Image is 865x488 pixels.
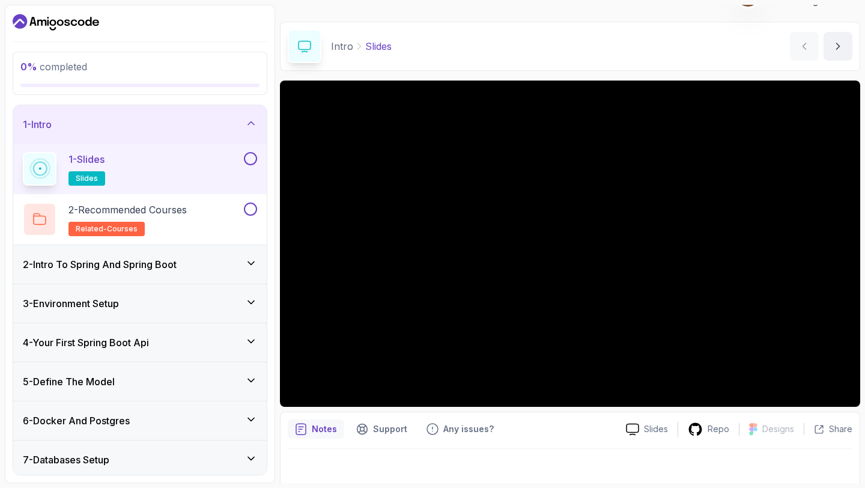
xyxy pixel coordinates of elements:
p: Slides [365,39,392,53]
button: notes button [288,419,344,439]
h3: 6 - Docker And Postgres [23,413,130,428]
button: next content [824,32,852,61]
span: related-courses [76,224,138,234]
h3: 1 - Intro [23,117,52,132]
p: Share [829,423,852,435]
button: 1-Intro [13,105,267,144]
button: previous content [790,32,819,61]
h3: 4 - Your First Spring Boot Api [23,335,149,350]
button: 5-Define The Model [13,362,267,401]
h3: 5 - Define The Model [23,374,115,389]
button: 2-Intro To Spring And Spring Boot [13,245,267,284]
button: Feedback button [419,419,501,439]
span: slides [76,174,98,183]
h3: 2 - Intro To Spring And Spring Boot [23,257,177,272]
h3: 3 - Environment Setup [23,296,119,311]
p: Any issues? [443,423,494,435]
p: Intro [331,39,353,53]
p: Designs [762,423,794,435]
h3: 7 - Databases Setup [23,453,109,467]
p: Support [373,423,407,435]
p: Repo [708,423,729,435]
button: 1-Slidesslides [23,152,257,186]
p: 2 - Recommended Courses [68,203,187,217]
span: completed [20,61,87,73]
p: Slides [644,423,668,435]
button: 4-Your First Spring Boot Api [13,323,267,362]
button: 2-Recommended Coursesrelated-courses [23,203,257,236]
button: Share [804,423,852,435]
button: 6-Docker And Postgres [13,401,267,440]
p: Notes [312,423,337,435]
button: 7-Databases Setup [13,441,267,479]
a: Repo [678,422,739,437]
a: Slides [616,423,678,436]
a: Dashboard [13,13,99,32]
p: 1 - Slides [68,152,105,166]
button: 3-Environment Setup [13,284,267,323]
span: 0 % [20,61,37,73]
button: Support button [349,419,414,439]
